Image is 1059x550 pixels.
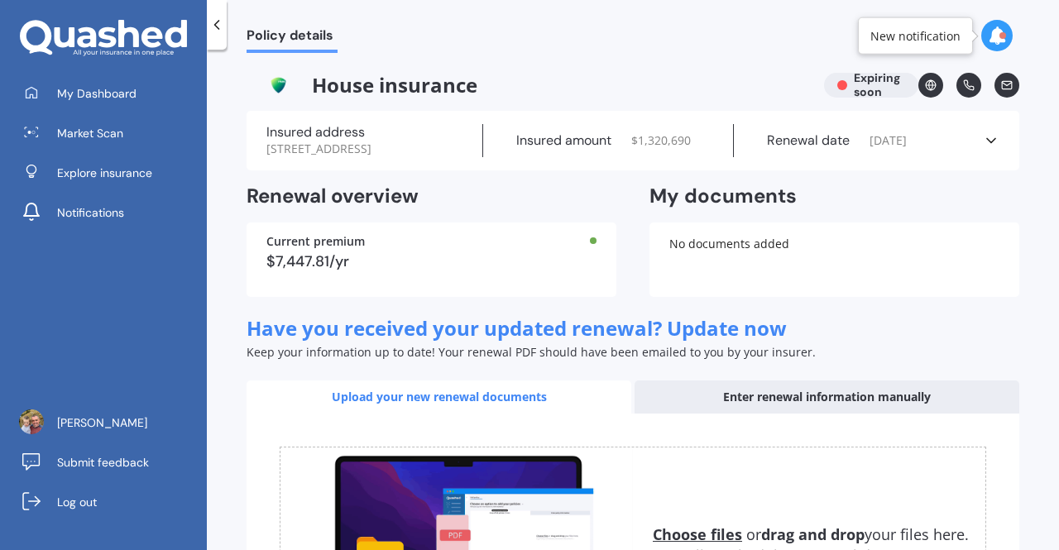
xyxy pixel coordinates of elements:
a: Log out [12,485,207,519]
span: Explore insurance [57,165,152,181]
span: [PERSON_NAME] [57,414,147,431]
div: Enter renewal information manually [635,380,1019,414]
img: Mas.png [247,73,312,98]
a: Market Scan [12,117,207,150]
div: Current premium [266,236,597,247]
span: $ 1,320,690 [631,132,691,149]
span: [STREET_ADDRESS] [266,141,371,157]
b: drag and drop [761,524,865,544]
div: Upload your new renewal documents [247,380,631,414]
h2: Renewal overview [247,184,616,209]
span: Keep your information up to date! Your renewal PDF should have been emailed to you by your insurer. [247,344,816,360]
a: Explore insurance [12,156,207,189]
span: Submit feedback [57,454,149,471]
span: House insurance [247,73,811,98]
a: Notifications [12,196,207,229]
a: My Dashboard [12,77,207,110]
div: No documents added [649,222,1019,297]
span: Market Scan [57,125,123,141]
span: Notifications [57,204,124,221]
span: My Dashboard [57,85,137,102]
label: Insured address [266,124,365,141]
label: Insured amount [516,132,611,149]
span: Log out [57,494,97,510]
span: [DATE] [870,132,907,149]
label: Renewal date [767,132,850,149]
div: New notification [870,27,961,44]
u: Choose files [653,524,742,544]
a: [PERSON_NAME] [12,406,207,439]
span: Policy details [247,27,338,50]
div: $7,447.81/yr [266,254,597,269]
span: Have you received your updated renewal? Update now [247,314,787,342]
a: Submit feedback [12,446,207,479]
img: AAcHTtda_JWByEL0NfLr9Yn5r9HLC7_9HS4gBeH322zoVySAZ7w=s96-c [19,409,44,434]
span: or your files here. [653,524,969,544]
h2: My documents [649,184,797,209]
